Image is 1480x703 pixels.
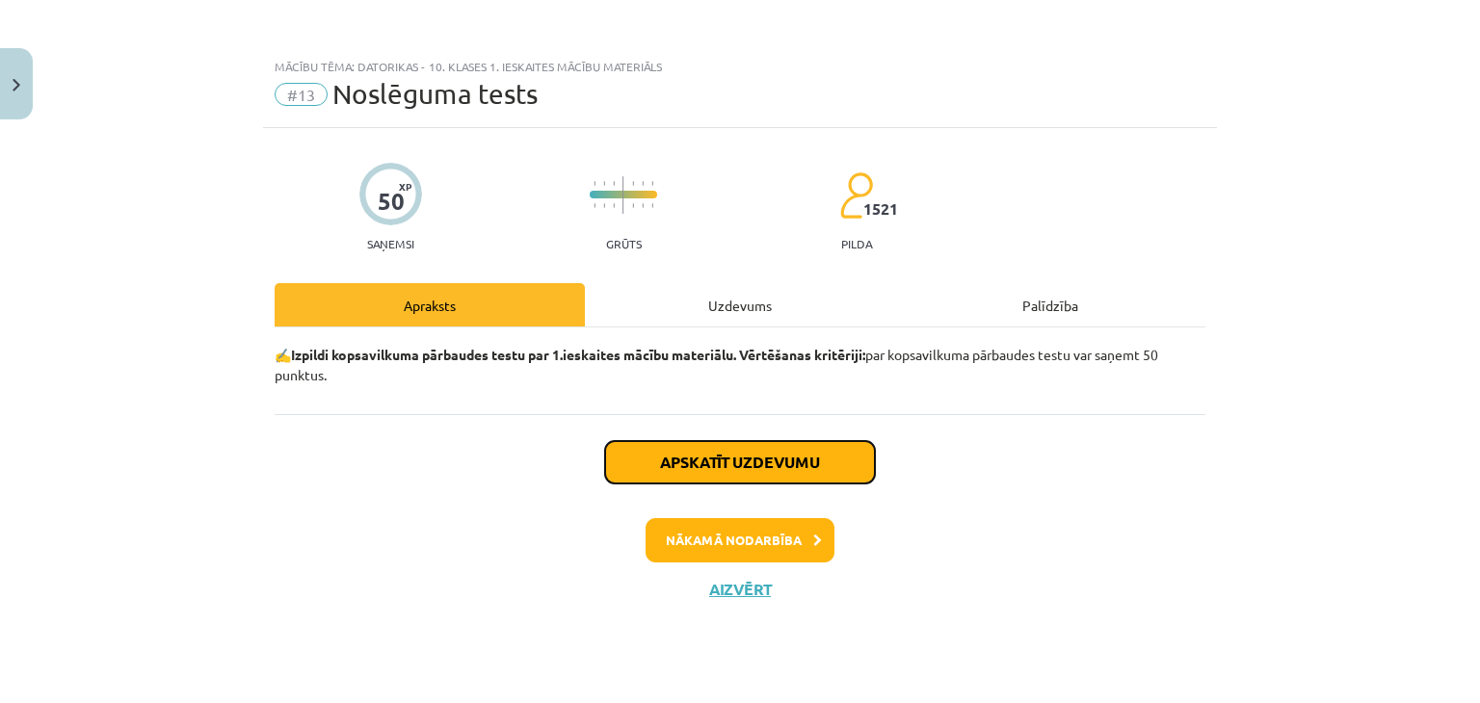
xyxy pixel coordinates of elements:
[703,580,777,599] button: Aizvērt
[275,60,1205,73] div: Mācību tēma: Datorikas - 10. klases 1. ieskaites mācību materiāls
[839,171,873,220] img: students-c634bb4e5e11cddfef0936a35e636f08e4e9abd3cc4e673bd6f9a4125e45ecb1.svg
[642,181,644,186] img: icon-short-line-57e1e144782c952c97e751825c79c345078a6d821885a25fce030b3d8c18986b.svg
[291,346,865,363] b: Izpildi kopsavilkuma pārbaudes testu par 1.ieskaites mācību materiālu. Vērtēšanas kritēriji:
[594,203,595,208] img: icon-short-line-57e1e144782c952c97e751825c79c345078a6d821885a25fce030b3d8c18986b.svg
[622,176,624,214] img: icon-long-line-d9ea69661e0d244f92f715978eff75569469978d946b2353a9bb055b3ed8787d.svg
[378,188,405,215] div: 50
[605,441,875,483] button: Apskatīt uzdevumu
[642,203,644,208] img: icon-short-line-57e1e144782c952c97e751825c79c345078a6d821885a25fce030b3d8c18986b.svg
[13,79,20,91] img: icon-close-lesson-0947bae3869378f0d4975bcd49f059093ad1ed9edebbc8119c70593378902aed.svg
[332,78,538,110] span: Noslēguma tests
[632,181,634,186] img: icon-short-line-57e1e144782c952c97e751825c79c345078a6d821885a25fce030b3d8c18986b.svg
[359,237,422,250] p: Saņemsi
[651,203,653,208] img: icon-short-line-57e1e144782c952c97e751825c79c345078a6d821885a25fce030b3d8c18986b.svg
[275,345,1205,385] p: ✍️ par kopsavilkuma pārbaudes testu var saņemt 50 punktus.
[651,181,653,186] img: icon-short-line-57e1e144782c952c97e751825c79c345078a6d821885a25fce030b3d8c18986b.svg
[399,181,411,192] span: XP
[613,181,615,186] img: icon-short-line-57e1e144782c952c97e751825c79c345078a6d821885a25fce030b3d8c18986b.svg
[613,203,615,208] img: icon-short-line-57e1e144782c952c97e751825c79c345078a6d821885a25fce030b3d8c18986b.svg
[863,200,898,218] span: 1521
[632,203,634,208] img: icon-short-line-57e1e144782c952c97e751825c79c345078a6d821885a25fce030b3d8c18986b.svg
[646,518,834,562] button: Nākamā nodarbība
[585,283,895,326] div: Uzdevums
[895,283,1205,326] div: Palīdzība
[606,237,642,250] p: Grūts
[275,83,328,106] span: #13
[603,181,605,186] img: icon-short-line-57e1e144782c952c97e751825c79c345078a6d821885a25fce030b3d8c18986b.svg
[841,237,872,250] p: pilda
[594,181,595,186] img: icon-short-line-57e1e144782c952c97e751825c79c345078a6d821885a25fce030b3d8c18986b.svg
[275,283,585,326] div: Apraksts
[603,203,605,208] img: icon-short-line-57e1e144782c952c97e751825c79c345078a6d821885a25fce030b3d8c18986b.svg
